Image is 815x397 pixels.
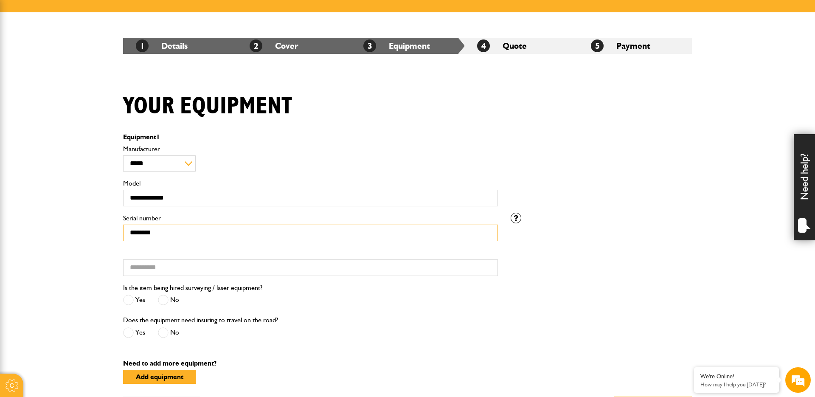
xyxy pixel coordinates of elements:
label: Model [123,180,498,187]
label: Yes [123,295,145,305]
div: Chat with us now [44,48,143,59]
label: No [158,295,179,305]
textarea: Type your message and hit 'Enter' [11,154,155,254]
span: 4 [477,39,490,52]
span: 5 [591,39,604,52]
p: Equipment [123,134,498,141]
label: Serial number [123,215,498,222]
input: Enter your email address [11,104,155,122]
span: 1 [156,133,160,141]
a: 1Details [136,41,188,51]
span: 3 [363,39,376,52]
label: Manufacturer [123,146,498,152]
label: Is the item being hired surveying / laser equipment? [123,284,262,291]
label: No [158,327,179,338]
button: Add equipment [123,370,196,384]
span: 1 [136,39,149,52]
em: Start Chat [115,262,154,273]
li: Quote [464,38,578,54]
img: d_20077148190_company_1631870298795_20077148190 [14,47,36,59]
a: 2Cover [250,41,298,51]
p: Need to add more equipment? [123,360,692,367]
li: Payment [578,38,692,54]
h1: Your equipment [123,92,292,121]
div: We're Online! [700,373,773,380]
input: Enter your phone number [11,129,155,147]
li: Equipment [351,38,464,54]
div: Need help? [794,134,815,240]
p: How may I help you today? [700,381,773,388]
label: Yes [123,327,145,338]
input: Enter your last name [11,79,155,97]
label: Does the equipment need insuring to travel on the road? [123,317,278,324]
span: 2 [250,39,262,52]
div: Minimize live chat window [139,4,160,25]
